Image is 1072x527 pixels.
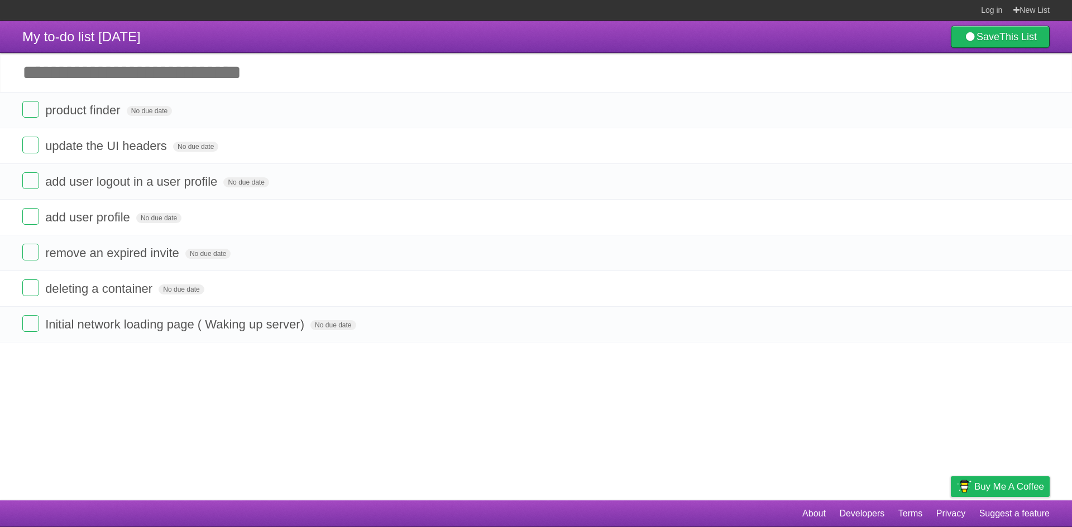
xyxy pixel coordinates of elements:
span: No due date [159,284,204,294]
span: No due date [223,177,269,187]
label: Done [22,208,39,225]
label: Done [22,137,39,153]
span: add user profile [45,210,133,224]
a: Buy me a coffee [951,476,1050,497]
img: Buy me a coffee [956,477,971,496]
span: remove an expired invite [45,246,182,260]
span: product finder [45,103,123,117]
span: No due date [136,213,181,223]
span: My to-do list [DATE] [22,29,141,44]
b: This List [999,31,1037,42]
label: Done [22,315,39,332]
label: Done [22,244,39,260]
span: No due date [127,106,172,116]
a: About [802,503,826,524]
span: No due date [185,249,231,259]
label: Done [22,172,39,189]
a: Privacy [936,503,965,524]
span: Buy me a coffee [974,477,1044,496]
a: Developers [839,503,884,524]
span: deleting a container [45,282,155,296]
span: Initial network loading page ( Waking up server) [45,317,307,331]
a: Terms [898,503,923,524]
span: update the UI headers [45,139,170,153]
label: Done [22,279,39,296]
span: add user logout in a user profile [45,175,220,188]
a: Suggest a feature [979,503,1050,524]
span: No due date [173,142,218,152]
label: Done [22,101,39,118]
a: SaveThis List [951,26,1050,48]
span: No due date [310,320,356,330]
